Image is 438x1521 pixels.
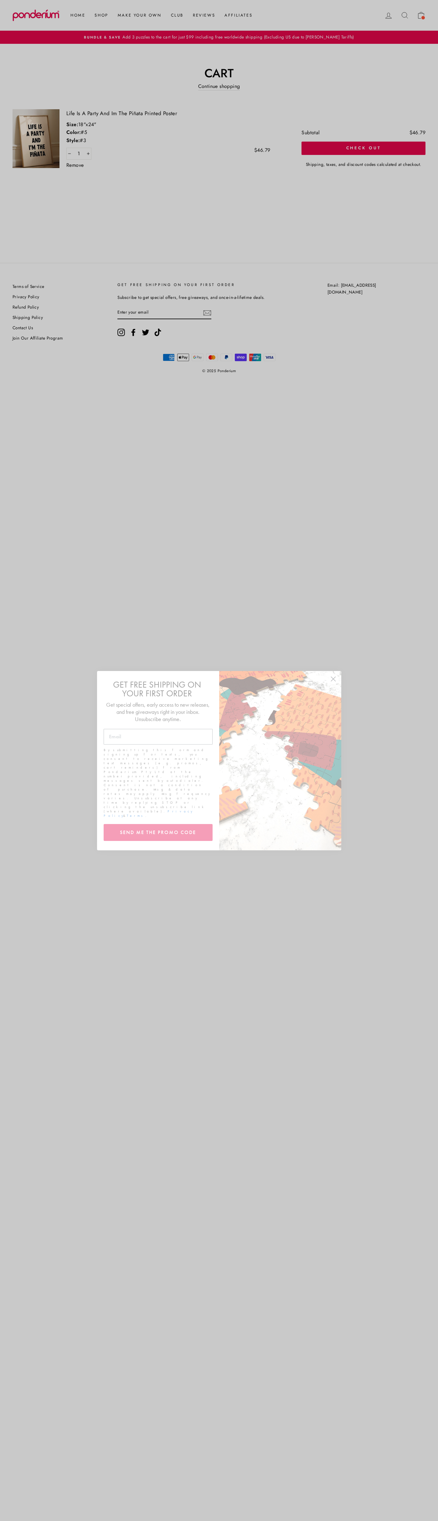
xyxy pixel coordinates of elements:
span: GET FREE SHIPPING ON YOUR FIRST ORDER [113,679,201,699]
a: Privacy Policy [104,809,192,818]
span: Get special offers, early access to new releases, and free giveaways right in your inbox. [106,701,210,715]
span: Unsubscribe anytime [135,715,179,723]
span: . [179,716,181,722]
input: Email [104,729,213,745]
button: SEND ME THE PROMO CODE [104,824,213,841]
button: Close dialog [328,673,339,684]
img: 463cf514-4bc2-4db9-8857-826b03b94972.jpeg [219,671,341,850]
p: By submitting this form and signing up for texts, you consent to receive marketing text messages ... [104,748,213,818]
a: Terms [127,813,145,818]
